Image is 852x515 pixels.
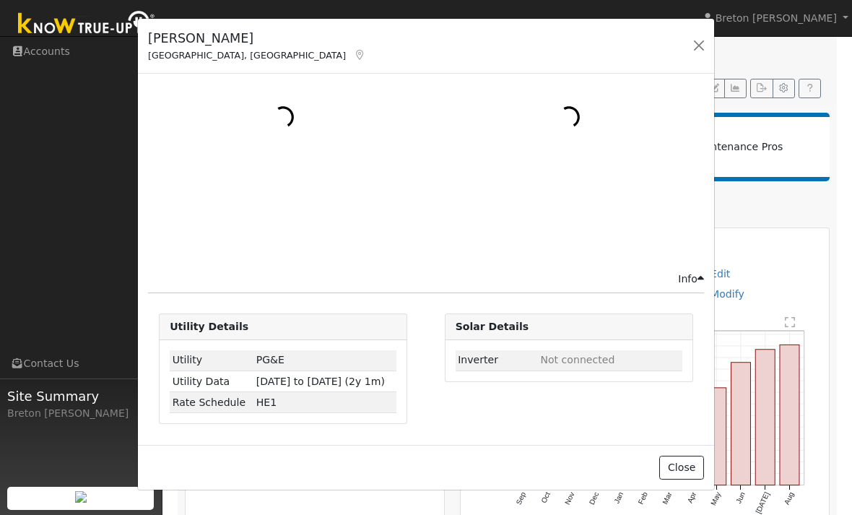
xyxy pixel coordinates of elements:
[540,354,614,365] span: ID: null, authorized: None
[256,354,284,365] span: ID: 17251188, authorized: 09/04/25
[170,371,253,392] td: Utility Data
[170,392,253,413] td: Rate Schedule
[148,50,346,61] span: [GEOGRAPHIC_DATA], [GEOGRAPHIC_DATA]
[170,321,248,332] strong: Utility Details
[456,321,529,332] strong: Solar Details
[256,376,385,387] span: [DATE] to [DATE] (2y 1m)
[659,456,703,480] button: Close
[456,350,538,371] td: Inverter
[148,29,366,48] h5: [PERSON_NAME]
[170,350,253,371] td: Utility
[256,397,277,408] span: D
[353,49,366,61] a: Map
[678,272,704,287] div: Info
